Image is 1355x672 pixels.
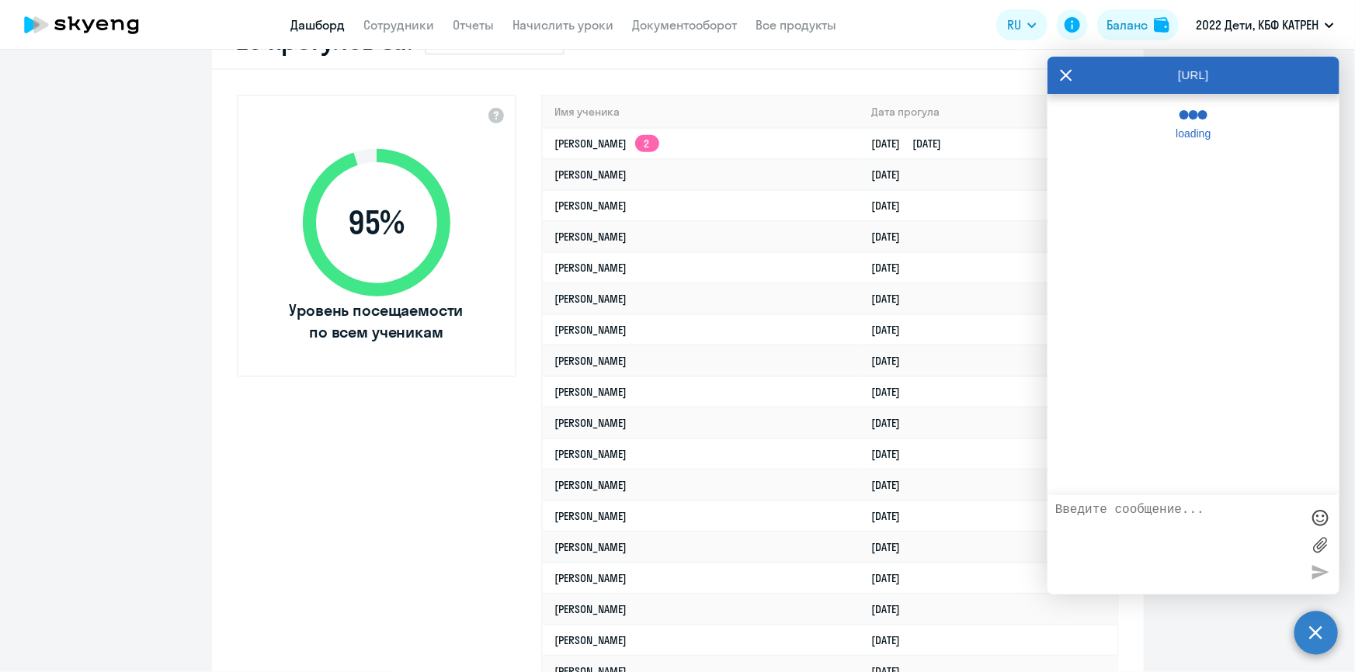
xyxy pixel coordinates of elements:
[859,96,1117,128] th: Дата прогула
[555,199,627,213] a: [PERSON_NAME]
[555,323,627,337] a: [PERSON_NAME]
[555,385,627,399] a: [PERSON_NAME]
[871,602,912,616] a: [DATE]
[871,447,912,461] a: [DATE]
[871,633,912,647] a: [DATE]
[635,135,659,152] app-skyeng-badge: 2
[555,137,659,151] a: [PERSON_NAME]2
[871,540,912,554] a: [DATE]
[871,509,912,523] a: [DATE]
[1188,6,1342,43] button: 2022 Дети, КБФ КАТРЕН
[543,96,860,128] th: Имя ученика
[633,17,738,33] a: Документооборот
[555,354,627,368] a: [PERSON_NAME]
[871,571,912,585] a: [DATE]
[996,9,1048,40] button: RU
[555,509,627,523] a: [PERSON_NAME]
[555,447,627,461] a: [PERSON_NAME]
[871,168,912,182] a: [DATE]
[871,137,954,151] a: [DATE][DATE]
[555,602,627,616] a: [PERSON_NAME]
[1107,16,1148,34] div: Баланс
[555,478,627,492] a: [PERSON_NAME]
[555,230,627,244] a: [PERSON_NAME]
[364,17,435,33] a: Сотрудники
[1097,9,1179,40] button: Балансbalance
[287,204,466,241] span: 95 %
[291,17,346,33] a: Дашборд
[287,300,466,343] span: Уровень посещаемости по всем ученикам
[555,633,627,647] a: [PERSON_NAME]
[871,323,912,337] a: [DATE]
[555,540,627,554] a: [PERSON_NAME]
[555,292,627,306] a: [PERSON_NAME]
[555,571,627,585] a: [PERSON_NAME]
[513,17,614,33] a: Начислить уроки
[871,416,912,430] a: [DATE]
[871,261,912,275] a: [DATE]
[871,292,912,306] a: [DATE]
[871,354,912,368] a: [DATE]
[555,168,627,182] a: [PERSON_NAME]
[1308,533,1332,556] label: Лимит 10 файлов
[555,261,627,275] a: [PERSON_NAME]
[1154,17,1169,33] img: balance
[871,230,912,244] a: [DATE]
[871,478,912,492] a: [DATE]
[871,199,912,213] a: [DATE]
[871,385,912,399] a: [DATE]
[1196,16,1319,34] p: 2022 Дети, КБФ КАТРЕН
[453,17,495,33] a: Отчеты
[1166,127,1221,140] span: loading
[555,416,627,430] a: [PERSON_NAME]
[756,17,837,33] a: Все продукты
[1007,16,1021,34] span: RU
